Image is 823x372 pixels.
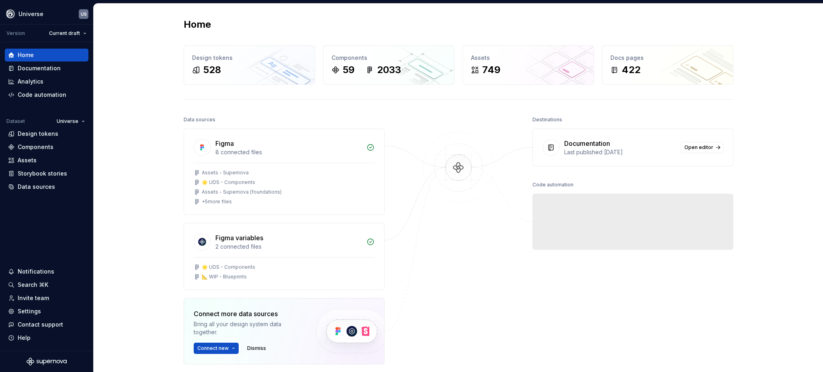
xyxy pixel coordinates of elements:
button: Contact support [5,318,88,331]
a: Settings [5,305,88,318]
a: Home [5,49,88,61]
div: Figma [215,139,234,148]
div: Components [332,54,446,62]
div: Analytics [18,78,43,86]
div: Home [18,51,34,59]
div: Bring all your design system data together. [194,320,302,336]
a: Code automation [5,88,88,101]
div: Figma variables [215,233,263,243]
button: Help [5,331,88,344]
div: 2 connected files [215,243,362,251]
div: 528 [203,63,221,76]
div: Notifications [18,268,54,276]
div: Invite team [18,294,49,302]
div: Destinations [532,114,562,125]
div: Dataset [6,118,25,125]
div: Storybook stories [18,170,67,178]
button: UniverseUS [2,5,92,22]
div: Design tokens [18,130,58,138]
div: Assets [471,54,586,62]
div: Search ⌘K [18,281,48,289]
div: Help [18,334,31,342]
a: Design tokens528 [184,45,315,85]
div: Components [18,143,53,151]
a: Design tokens [5,127,88,140]
a: Open editor [681,142,723,153]
a: Storybook stories [5,167,88,180]
button: Dismiss [244,343,270,354]
div: Universe [18,10,43,18]
a: Assets749 [463,45,594,85]
a: Invite team [5,292,88,305]
div: 🌟 UDS - Components [202,179,255,186]
div: 59 [343,63,354,76]
div: Documentation [18,64,61,72]
div: Contact support [18,321,63,329]
div: Assets - Supernova [202,170,249,176]
div: Assets - Supernova (foundations) [202,189,282,195]
button: Connect new [194,343,239,354]
a: Figma8 connected filesAssets - Supernova🌟 UDS - ComponentsAssets - Supernova (foundations)+5more ... [184,129,385,215]
div: 2033 [377,63,401,76]
span: Connect new [197,345,229,352]
div: 🌟 UDS - Components [202,264,255,270]
img: 87d06435-c97f-426c-aa5d-5eb8acd3d8b3.png [6,9,15,19]
button: Universe [53,116,88,127]
div: Version [6,30,25,37]
div: Documentation [564,139,610,148]
div: Docs pages [610,54,725,62]
div: Data sources [184,114,215,125]
div: Design tokens [192,54,307,62]
div: 422 [622,63,641,76]
div: 749 [482,63,500,76]
span: Dismiss [247,345,266,352]
span: Universe [57,118,78,125]
div: 8 connected files [215,148,362,156]
div: 📐 WIP - Blueprints [202,274,247,280]
div: Code automation [18,91,66,99]
div: Last published [DATE] [564,148,676,156]
a: Assets [5,154,88,167]
a: Analytics [5,75,88,88]
a: Data sources [5,180,88,193]
div: Connect more data sources [194,309,302,319]
div: Assets [18,156,37,164]
div: + 5 more files [202,198,232,205]
a: Figma variables2 connected files🌟 UDS - Components📐 WIP - Blueprints [184,223,385,290]
a: Docs pages422 [602,45,733,85]
h2: Home [184,18,211,31]
div: Settings [18,307,41,315]
div: Code automation [532,179,573,190]
span: Current draft [49,30,80,37]
button: Current draft [45,28,90,39]
span: Open editor [684,144,713,151]
a: Components [5,141,88,153]
a: Documentation [5,62,88,75]
button: Notifications [5,265,88,278]
svg: Supernova Logo [27,358,67,366]
button: Search ⌘K [5,278,88,291]
a: Components592033 [323,45,454,85]
div: Data sources [18,183,55,191]
div: US [81,11,87,17]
